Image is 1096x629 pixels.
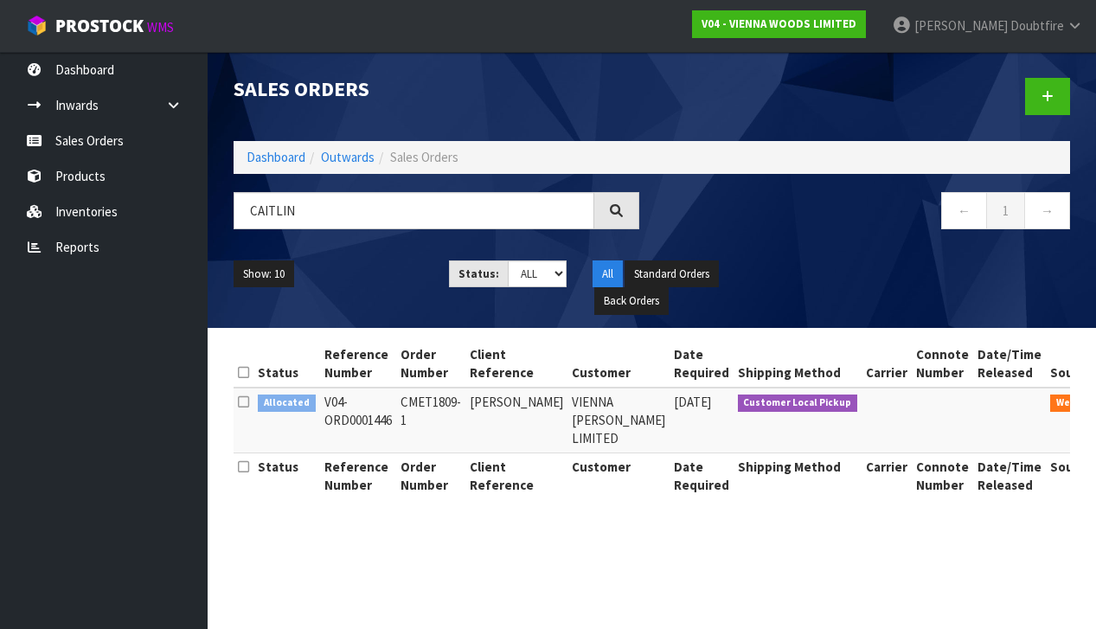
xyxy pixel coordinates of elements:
th: Reference Number [320,452,396,498]
strong: Status: [458,266,499,281]
button: Standard Orders [625,260,719,288]
th: Date/Time Released [973,341,1046,388]
td: V04-ORD0001446 [320,388,396,453]
th: Shipping Method [734,341,862,388]
th: Connote Number [912,452,973,498]
th: Order Number [396,452,465,498]
a: 1 [986,192,1025,229]
nav: Page navigation [665,192,1071,234]
th: Connote Number [912,341,973,388]
th: Shipping Method [734,452,862,498]
button: Show: 10 [234,260,294,288]
span: Doubtfire [1010,17,1064,34]
a: → [1024,192,1070,229]
th: Client Reference [465,452,567,498]
th: Customer [567,341,670,388]
button: All [593,260,623,288]
span: Sales Orders [390,149,458,165]
strong: V04 - VIENNA WOODS LIMITED [702,16,856,31]
button: Back Orders [594,287,669,315]
td: [PERSON_NAME] [465,388,567,453]
th: Carrier [862,452,912,498]
th: Status [253,452,320,498]
span: Customer Local Pickup [738,395,858,412]
td: VIENNA [PERSON_NAME] LIMITED [567,388,670,453]
td: CMET1809-1 [396,388,465,453]
th: Client Reference [465,341,567,388]
th: Order Number [396,341,465,388]
th: Carrier [862,341,912,388]
span: ProStock [55,15,144,37]
a: Dashboard [247,149,305,165]
a: ← [941,192,987,229]
th: Date Required [670,341,734,388]
th: Date Required [670,452,734,498]
th: Reference Number [320,341,396,388]
span: [PERSON_NAME] [914,17,1008,34]
h1: Sales Orders [234,78,639,100]
th: Customer [567,452,670,498]
a: Outwards [321,149,375,165]
input: Search sales orders [234,192,594,229]
img: cube-alt.png [26,15,48,36]
span: [DATE] [674,394,711,410]
small: WMS [147,19,174,35]
th: Date/Time Released [973,452,1046,498]
span: Allocated [258,395,316,412]
th: Status [253,341,320,388]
